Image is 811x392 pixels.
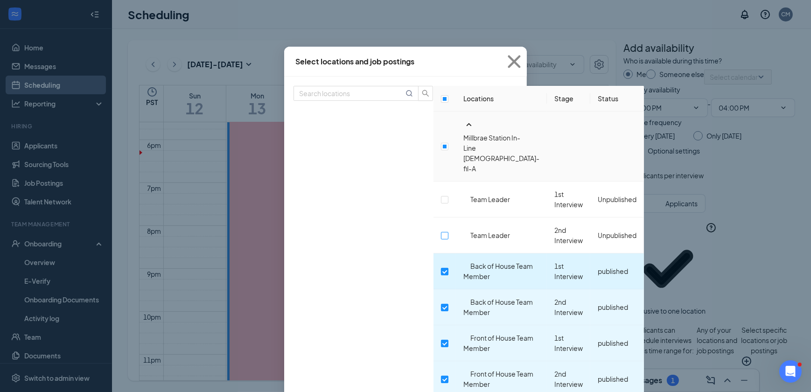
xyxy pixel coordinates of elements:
[554,334,583,352] span: 1st Interview
[779,360,802,383] iframe: Intercom live chat
[418,86,433,101] button: search
[470,195,510,203] span: Team Leader
[554,370,583,388] span: 2nd Interview
[419,90,433,97] span: search
[554,298,583,316] span: 2nd Interview
[598,339,628,347] span: published
[463,133,520,152] span: Millbrae Station In-Line
[295,56,414,67] div: Select locations and job postings
[502,47,527,77] button: Close
[554,226,583,245] span: 2nd Interview
[456,86,547,112] th: Locations
[470,231,510,239] span: Team Leader
[405,90,413,97] svg: MagnifyingGlass
[463,370,533,388] span: Front of House Team Member
[554,262,583,280] span: 1st Interview
[299,88,404,98] input: Search locations
[463,334,533,352] span: Front of House Team Member
[598,267,628,275] span: published
[547,86,590,112] th: Stage
[598,375,628,383] span: published
[554,190,583,209] span: 1st Interview
[598,195,636,203] span: Unpublished
[463,262,533,280] span: Back of House Team Member
[598,231,636,239] span: Unpublished
[598,303,628,311] span: published
[502,49,527,74] svg: Cross
[463,119,475,130] svg: SmallChevronUp
[463,298,533,316] span: Back of House Team Member
[590,86,644,112] th: Status
[463,153,539,174] p: [DEMOGRAPHIC_DATA]-fil-A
